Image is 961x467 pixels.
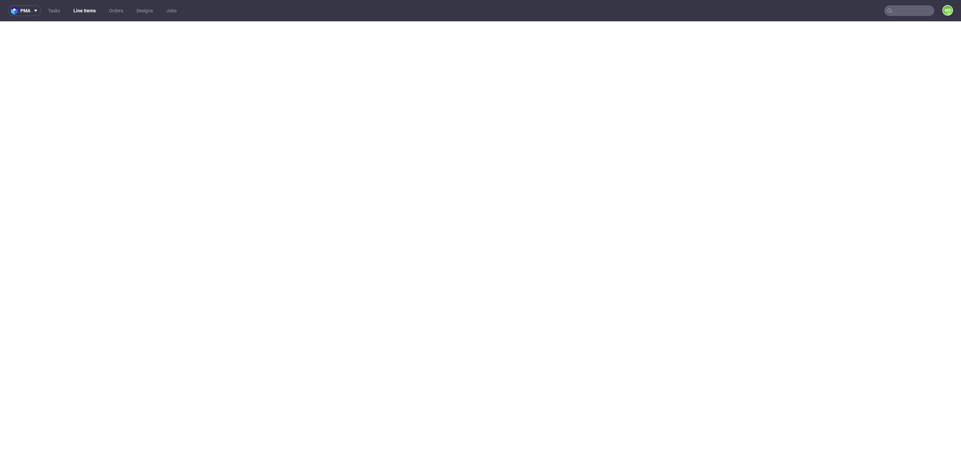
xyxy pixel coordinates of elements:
a: Tasks [44,5,64,16]
a: Jobs [162,5,181,16]
button: pma [8,5,41,16]
span: pma [20,8,30,13]
a: Line Items [69,5,100,16]
figcaption: MS [943,6,952,15]
img: logo [11,7,20,15]
a: Designs [132,5,157,16]
a: Orders [105,5,127,16]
